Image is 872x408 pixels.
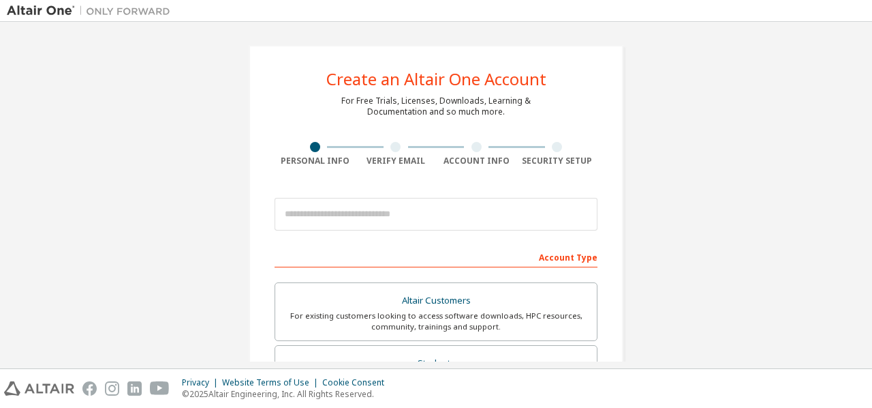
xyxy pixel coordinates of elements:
div: Website Terms of Use [222,377,322,388]
p: © 2025 Altair Engineering, Inc. All Rights Reserved. [182,388,392,400]
img: linkedin.svg [127,381,142,396]
div: For existing customers looking to access software downloads, HPC resources, community, trainings ... [283,310,589,332]
img: youtube.svg [150,381,170,396]
div: Verify Email [356,156,437,166]
div: Altair Customers [283,291,589,310]
img: facebook.svg [82,381,97,396]
div: For Free Trials, Licenses, Downloads, Learning & Documentation and so much more. [341,96,531,117]
div: Account Info [436,156,517,166]
div: Security Setup [517,156,598,166]
div: Account Type [275,246,597,267]
img: Altair One [7,4,177,18]
div: Create an Altair One Account [326,71,546,87]
div: Students [283,354,589,373]
div: Privacy [182,377,222,388]
div: Cookie Consent [322,377,392,388]
img: instagram.svg [105,381,119,396]
img: altair_logo.svg [4,381,74,396]
div: Personal Info [275,156,356,166]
